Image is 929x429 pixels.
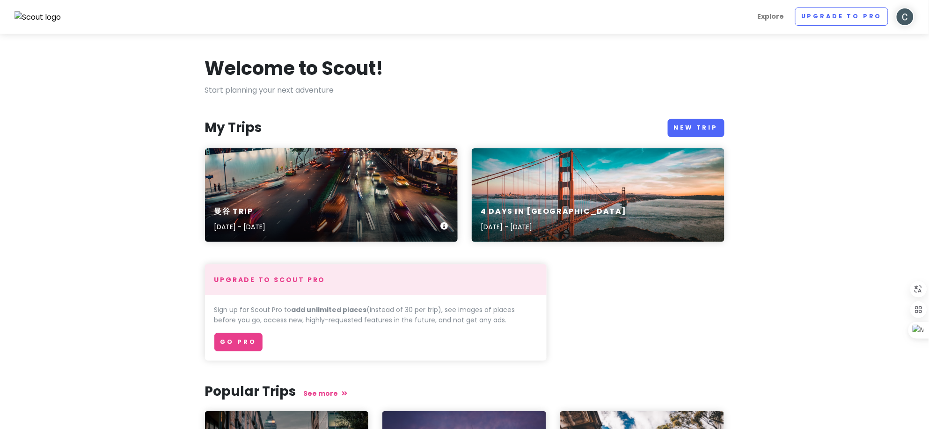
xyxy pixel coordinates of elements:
[753,7,788,26] a: Explore
[214,333,263,351] a: Go Pro
[481,222,627,232] p: [DATE] - [DATE]
[292,305,367,314] strong: add unlimited places
[304,389,348,398] a: See more
[214,305,537,326] p: Sign up for Scout Pro to (instead of 30 per trip), see images of places before you go, access new...
[668,119,724,137] a: New Trip
[205,148,458,242] a: A city street filled with lots of traffic at night曼谷 Trip[DATE] - [DATE]
[205,383,724,400] h3: Popular Trips
[15,11,61,23] img: Scout logo
[205,84,724,96] p: Start planning your next adventure
[214,207,266,217] h6: 曼谷 Trip
[214,276,537,284] h4: Upgrade to Scout Pro
[481,207,627,217] h6: 4 Days in [GEOGRAPHIC_DATA]
[205,56,384,80] h1: Welcome to Scout!
[214,222,266,232] p: [DATE] - [DATE]
[472,148,724,242] a: 4 Days in [GEOGRAPHIC_DATA][DATE] - [DATE]
[896,7,914,26] img: User profile
[205,119,262,136] h3: My Trips
[795,7,888,26] a: Upgrade to Pro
